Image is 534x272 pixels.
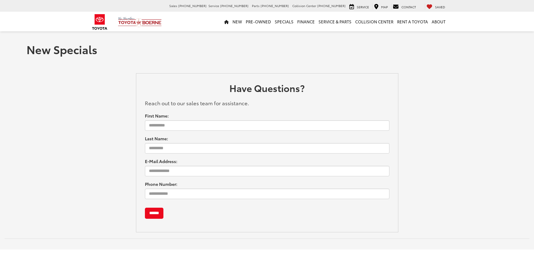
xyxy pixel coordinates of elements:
[401,5,416,9] span: Contact
[317,3,346,8] span: [PHONE_NUMBER]
[317,12,353,31] a: Service & Parts: Opens in a new tab
[145,99,389,106] p: Reach out to our sales team for assistance.
[145,181,177,187] label: Phone Number:
[353,12,395,31] a: Collision Center
[208,3,219,8] span: Service
[169,3,177,8] span: Sales
[430,12,447,31] a: About
[222,12,231,31] a: Home
[292,3,316,8] span: Collision Center
[145,83,389,96] h2: Have Questions?
[231,12,244,31] a: New
[252,3,260,8] span: Parts
[145,158,177,164] label: E-Mail Address:
[273,12,295,31] a: Specials
[381,5,388,9] span: Map
[391,3,417,10] a: Contact
[348,3,371,10] a: Service
[395,12,430,31] a: Rent a Toyota
[145,135,168,142] label: Last Name:
[295,12,317,31] a: Finance
[425,3,447,10] a: My Saved Vehicles
[372,3,389,10] a: Map
[220,3,249,8] span: [PHONE_NUMBER]
[27,43,507,55] h1: New Specials
[145,113,169,119] label: First Name:
[118,17,162,27] img: Vic Vaughan Toyota of Boerne
[88,12,111,32] img: Toyota
[178,3,207,8] span: [PHONE_NUMBER]
[357,5,369,9] span: Service
[244,12,273,31] a: Pre-Owned
[261,3,289,8] span: [PHONE_NUMBER]
[435,5,445,9] span: Saved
